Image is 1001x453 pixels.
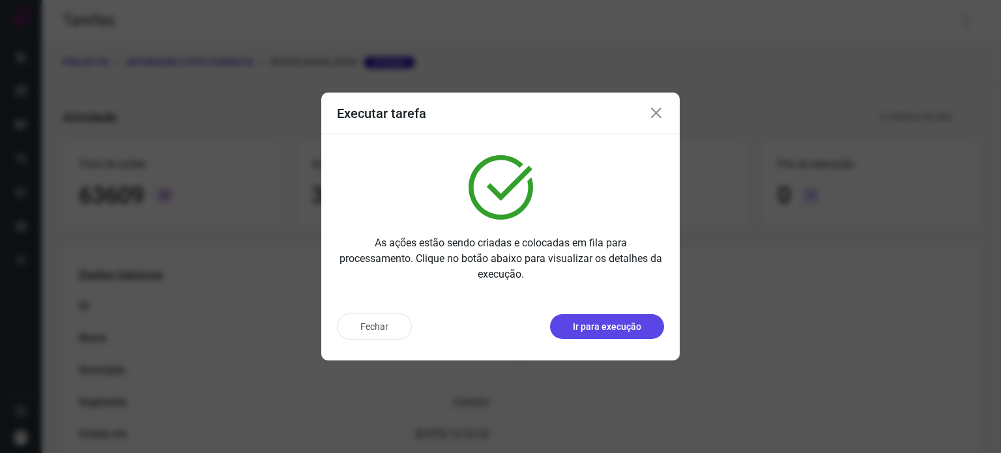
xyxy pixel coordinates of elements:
[337,235,664,282] p: As ações estão sendo criadas e colocadas em fila para processamento. Clique no botão abaixo para ...
[573,320,641,334] p: Ir para execução
[337,106,426,121] h3: Executar tarefa
[469,155,533,220] img: verified.svg
[337,314,412,340] button: Fechar
[550,314,664,339] button: Ir para execução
